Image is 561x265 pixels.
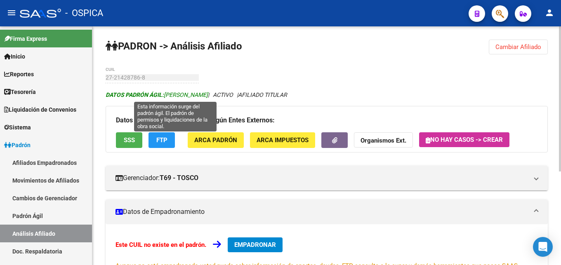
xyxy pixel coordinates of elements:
strong: T69 - TOSCO [160,174,198,183]
span: Tesorería [4,87,36,96]
strong: PADRON -> Análisis Afiliado [106,40,242,52]
i: | ACTIVO | [106,91,287,98]
button: ARCA Padrón [188,132,244,148]
mat-panel-title: Datos de Empadronamiento [115,207,528,216]
span: ARCA Impuestos [257,137,309,144]
span: Cambiar Afiliado [495,43,541,51]
span: FTP [156,137,167,144]
mat-icon: person [544,8,554,18]
mat-expansion-panel-header: Datos de Empadronamiento [106,199,548,224]
button: EMPADRONAR [228,237,283,252]
span: - OSPICA [65,4,103,22]
h3: Datos Personales y Afiliatorios según Entes Externos: [116,115,537,126]
strong: DATOS PADRÓN ÁGIL: [106,91,164,98]
button: ARCA Impuestos [250,132,315,148]
span: ARCA Padrón [194,137,237,144]
button: SSS [116,132,142,148]
span: Liquidación de Convenios [4,105,76,114]
strong: Organismos Ext. [361,137,406,145]
span: Reportes [4,70,34,79]
button: Organismos Ext. [354,132,413,148]
span: [PERSON_NAME] [106,91,208,98]
div: Open Intercom Messenger [533,237,553,257]
span: EMPADRONAR [234,241,276,249]
span: Padrón [4,141,31,150]
button: No hay casos -> Crear [419,132,509,147]
span: Inicio [4,52,25,61]
span: SSS [124,137,135,144]
button: Cambiar Afiliado [489,40,548,54]
span: Firma Express [4,34,47,43]
button: FTP [148,132,175,148]
mat-expansion-panel-header: Gerenciador:T69 - TOSCO [106,166,548,190]
span: AFILIADO TITULAR [238,91,287,98]
mat-panel-title: Gerenciador: [115,174,528,183]
mat-icon: menu [7,8,16,18]
strong: Este CUIL no existe en el padrón. [115,241,206,249]
span: No hay casos -> Crear [426,136,503,143]
span: Sistema [4,123,31,132]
